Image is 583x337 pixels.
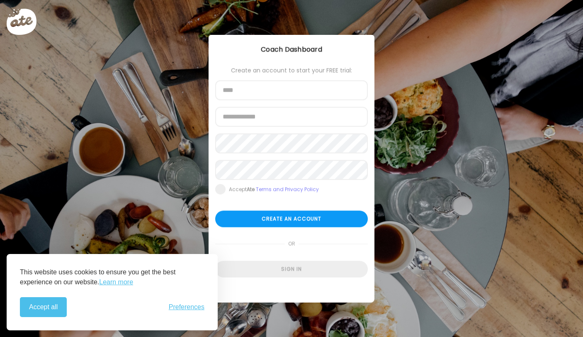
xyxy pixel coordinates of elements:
[169,303,204,311] button: Toggle preferences
[209,45,374,55] div: Coach Dashboard
[20,297,67,317] button: Accept all cookies
[169,303,204,311] span: Preferences
[99,277,133,287] a: Learn more
[247,186,255,193] b: Ate
[256,186,319,193] a: Terms and Privacy Policy
[285,236,299,252] span: or
[215,67,368,74] div: Create an account to start your FREE trial:
[215,261,368,278] div: Sign in
[20,267,204,287] p: This website uses cookies to ensure you get the best experience on our website.
[215,211,368,227] div: Create an account
[229,186,319,193] div: Accept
